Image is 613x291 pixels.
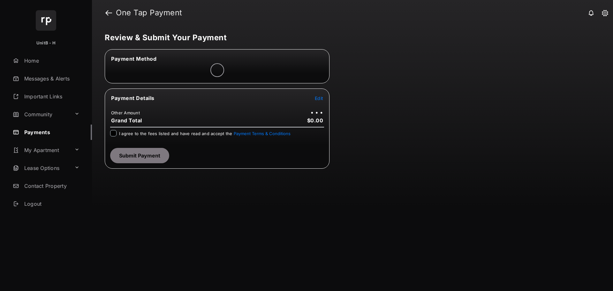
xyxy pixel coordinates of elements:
h5: Review & Submit Your Payment [105,34,595,42]
span: $0.00 [307,117,323,124]
span: Grand Total [111,117,142,124]
a: Payments [10,125,92,140]
img: svg+xml;base64,PHN2ZyB4bWxucz0iaHR0cDovL3d3dy53My5vcmcvMjAwMC9zdmciIHdpZHRoPSI2NCIgaGVpZ2h0PSI2NC... [36,10,56,31]
a: Contact Property [10,178,92,194]
a: My Apartment [10,142,72,158]
a: Messages & Alerts [10,71,92,86]
a: Community [10,107,72,122]
td: Other Amount [111,110,140,116]
a: Logout [10,196,92,211]
a: Important Links [10,89,82,104]
button: I agree to the fees listed and have read and accept the [234,131,291,136]
strong: One Tap Payment [116,9,182,17]
button: Submit Payment [110,148,169,163]
span: Payment Details [111,95,155,101]
button: Edit [315,95,323,101]
span: Payment Method [111,56,156,62]
a: Home [10,53,92,68]
a: Lease Options [10,160,72,176]
p: UnitB - H [36,40,56,46]
span: I agree to the fees listed and have read and accept the [119,131,291,136]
